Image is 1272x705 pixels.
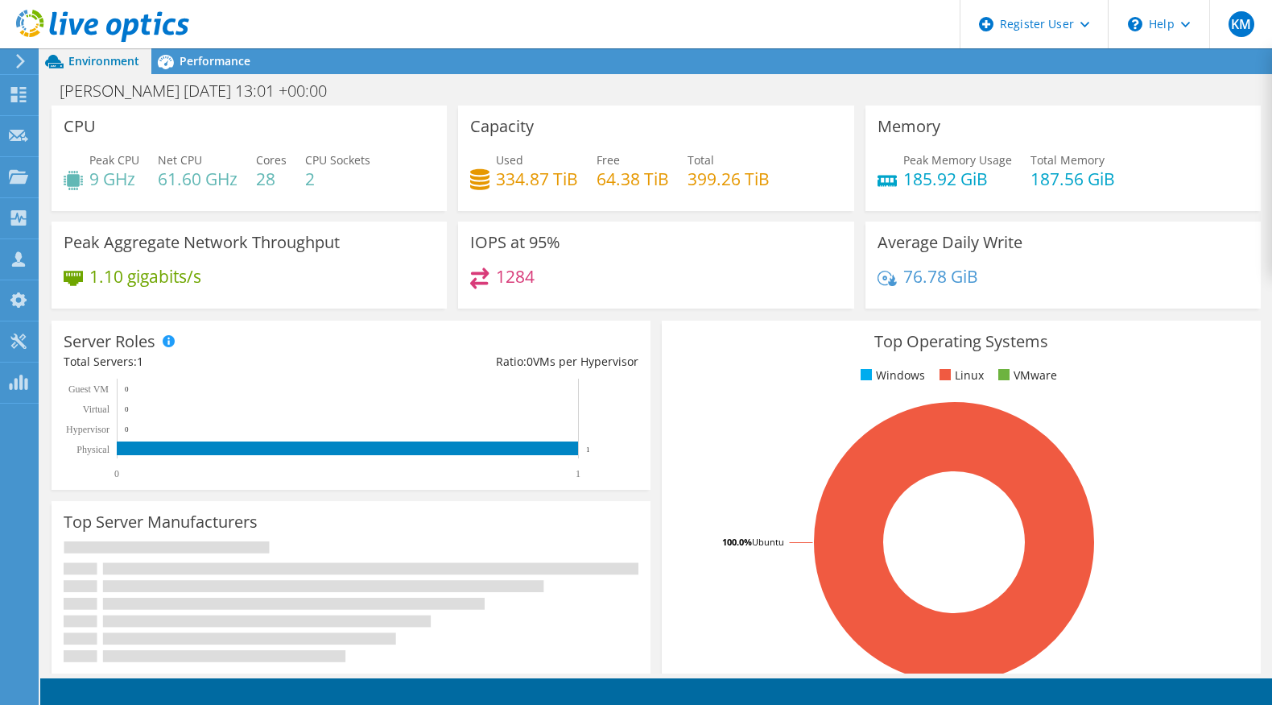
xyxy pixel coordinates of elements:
[125,385,129,393] text: 0
[903,152,1012,168] span: Peak Memory Usage
[674,333,1249,350] h3: Top Operating Systems
[137,354,143,369] span: 1
[496,267,535,285] h4: 1284
[64,234,340,251] h3: Peak Aggregate Network Throughput
[66,424,109,435] text: Hypervisor
[64,513,258,531] h3: Top Server Manufacturers
[52,82,352,100] h1: [PERSON_NAME] [DATE] 13:01 +00:00
[903,267,978,285] h4: 76.78 GiB
[305,152,370,168] span: CPU Sockets
[470,234,560,251] h3: IOPS at 95%
[1229,11,1254,37] span: KM
[158,152,202,168] span: Net CPU
[470,118,534,135] h3: Capacity
[752,536,784,548] tspan: Ubuntu
[1030,170,1115,188] h4: 187.56 GiB
[68,384,109,395] text: Guest VM
[1030,152,1105,168] span: Total Memory
[688,152,714,168] span: Total
[76,444,109,455] text: Physical
[935,367,984,384] li: Linux
[496,152,523,168] span: Used
[158,170,237,188] h4: 61.60 GHz
[64,118,96,135] h3: CPU
[903,170,1012,188] h4: 185.92 GiB
[351,353,638,371] div: Ratio: VMs per Hypervisor
[688,170,770,188] h4: 399.26 TiB
[68,53,139,68] span: Environment
[125,425,129,433] text: 0
[994,367,1057,384] li: VMware
[527,354,533,369] span: 0
[857,367,925,384] li: Windows
[1128,17,1142,31] svg: \n
[597,170,669,188] h4: 64.38 TiB
[496,170,578,188] h4: 334.87 TiB
[83,404,110,415] text: Virtual
[878,118,940,135] h3: Memory
[586,446,590,454] text: 1
[64,353,351,371] div: Total Servers:
[89,170,139,188] h4: 9 GHz
[597,152,620,168] span: Free
[125,405,129,413] text: 0
[305,170,370,188] h4: 2
[256,152,287,168] span: Cores
[64,333,155,350] h3: Server Roles
[722,536,752,548] tspan: 100.0%
[89,152,139,168] span: Peak CPU
[114,468,119,479] text: 0
[256,170,287,188] h4: 28
[180,53,250,68] span: Performance
[576,468,580,479] text: 1
[89,267,201,285] h4: 1.10 gigabits/s
[878,234,1022,251] h3: Average Daily Write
